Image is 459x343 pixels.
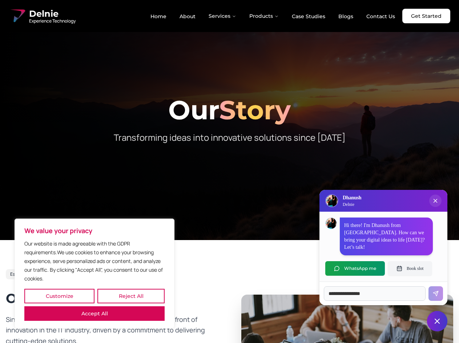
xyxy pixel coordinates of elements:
button: Reject All [97,289,165,303]
button: WhatsApp me [325,261,385,276]
h2: Our Journey [6,291,218,306]
a: About [174,10,201,23]
button: Close chat popup [429,195,442,207]
a: Blogs [333,10,359,23]
a: Home [145,10,172,23]
button: Services [203,9,242,23]
a: Delnie Logo Full [9,7,76,25]
span: Story [219,94,291,126]
p: We value your privacy [24,226,165,235]
a: Contact Us [361,10,401,23]
nav: Main [145,9,401,23]
button: Accept All [24,306,165,321]
p: Delnie [343,202,361,207]
p: Our website is made agreeable with the GDPR requirements.We use cookies to enhance your browsing ... [24,239,165,283]
button: Products [243,9,285,23]
p: Hi there! I'm Dhanush from [GEOGRAPHIC_DATA]. How can we bring your digital ideas to life [DATE]?... [344,222,428,251]
button: Book slot [388,261,432,276]
h3: Dhanush [343,194,361,202]
button: Close chat [427,311,447,331]
h1: Our [6,97,453,123]
a: Get Started [402,9,450,23]
a: Case Studies [286,10,331,23]
img: Delnie Logo [9,7,26,25]
p: Transforming ideas into innovative solutions since [DATE] [90,132,369,143]
span: Experience Technology [29,18,76,24]
img: Delnie Logo [326,195,338,207]
span: Est. 2017 [10,271,28,277]
span: Delnie [29,8,76,20]
button: Customize [24,289,94,303]
img: Dhanush [326,218,337,229]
